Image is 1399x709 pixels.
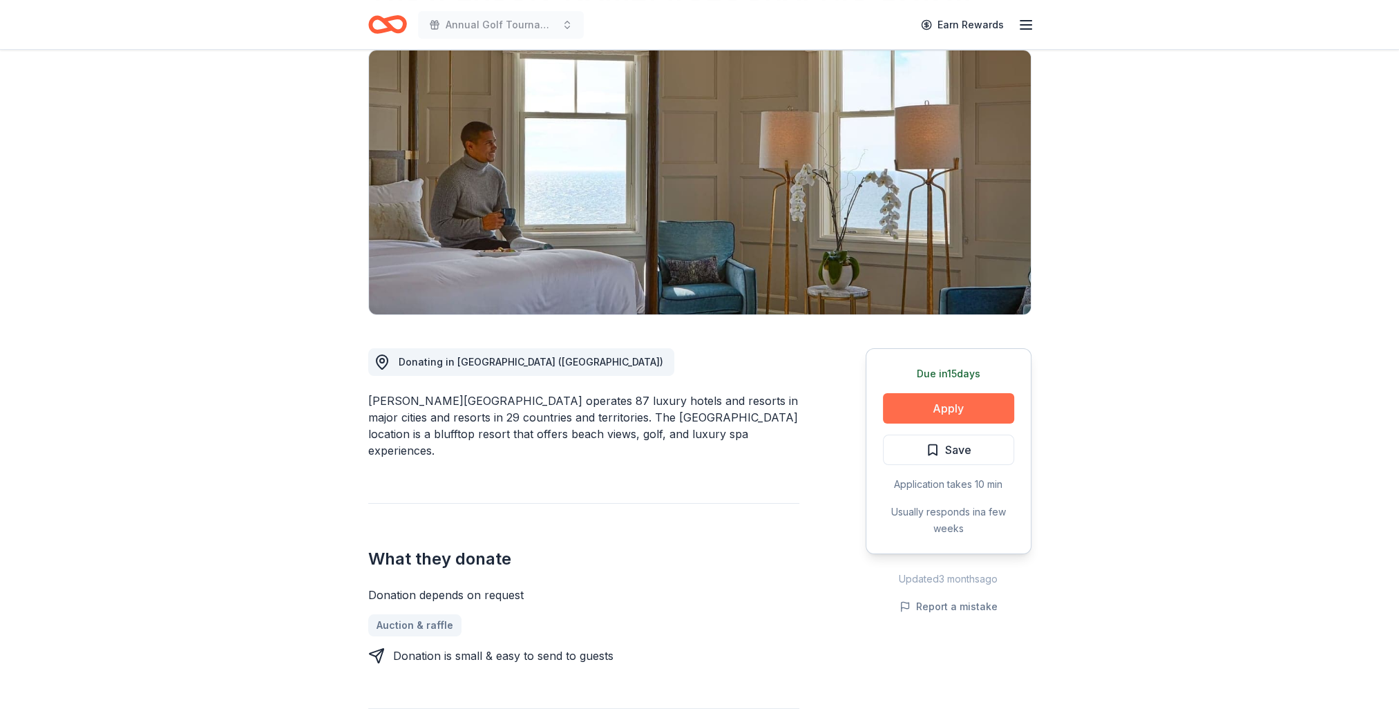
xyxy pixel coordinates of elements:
a: Home [368,8,407,41]
button: Report a mistake [900,598,998,615]
div: Usually responds in a few weeks [883,504,1014,537]
span: Save [945,441,971,459]
img: Image for The Ritz-Carlton (Half Moon Bay) [369,50,1031,314]
a: Auction & raffle [368,614,461,636]
div: Updated 3 months ago [866,571,1031,587]
h2: What they donate [368,548,799,570]
span: Donating in [GEOGRAPHIC_DATA] ([GEOGRAPHIC_DATA]) [399,356,663,368]
div: Donation depends on request [368,587,799,603]
div: [PERSON_NAME][GEOGRAPHIC_DATA] operates 87 luxury hotels and resorts in major cities and resorts ... [368,393,799,459]
div: Donation is small & easy to send to guests [393,647,613,664]
button: Annual Golf Tournament Fundraiser [418,11,584,39]
button: Save [883,435,1014,465]
div: Application takes 10 min [883,476,1014,493]
button: Apply [883,393,1014,424]
span: Annual Golf Tournament Fundraiser [446,17,556,33]
a: Earn Rewards [913,12,1012,37]
div: Due in 15 days [883,366,1014,382]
